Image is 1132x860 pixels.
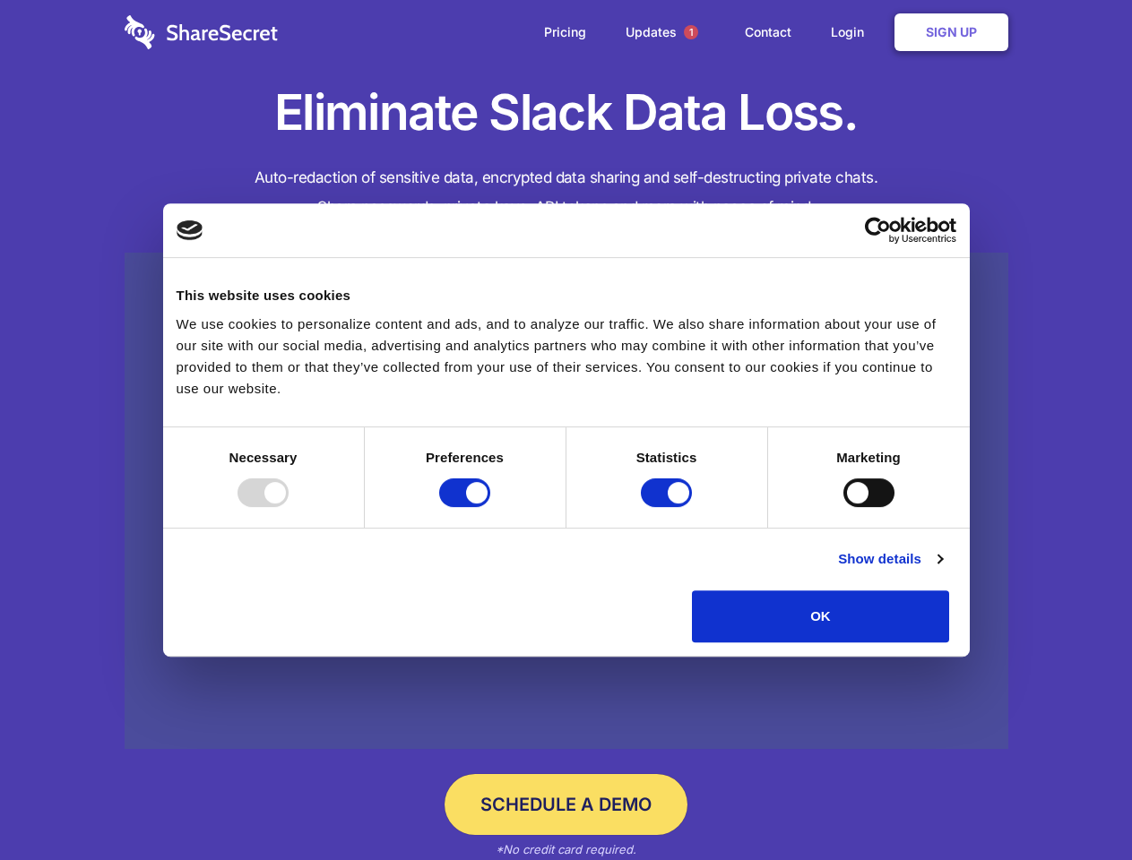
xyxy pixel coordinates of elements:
a: Wistia video thumbnail [125,253,1008,750]
a: Sign Up [894,13,1008,51]
a: Pricing [526,4,604,60]
button: OK [692,590,949,642]
div: We use cookies to personalize content and ads, and to analyze our traffic. We also share informat... [177,314,956,400]
strong: Statistics [636,450,697,465]
h1: Eliminate Slack Data Loss. [125,81,1008,145]
a: Schedule a Demo [445,774,687,835]
strong: Preferences [426,450,504,465]
em: *No credit card required. [496,842,636,856]
img: logo [177,220,203,240]
a: Contact [727,4,809,60]
span: 1 [684,25,698,39]
a: Show details [838,548,942,570]
a: Login [813,4,891,60]
strong: Marketing [836,450,901,465]
img: logo-wordmark-white-trans-d4663122ce5f474addd5e946df7df03e33cb6a1c49d2221995e7729f52c070b2.svg [125,15,278,49]
h4: Auto-redaction of sensitive data, encrypted data sharing and self-destructing private chats. Shar... [125,163,1008,222]
div: This website uses cookies [177,285,956,306]
a: Usercentrics Cookiebot - opens in a new window [799,217,956,244]
strong: Necessary [229,450,298,465]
